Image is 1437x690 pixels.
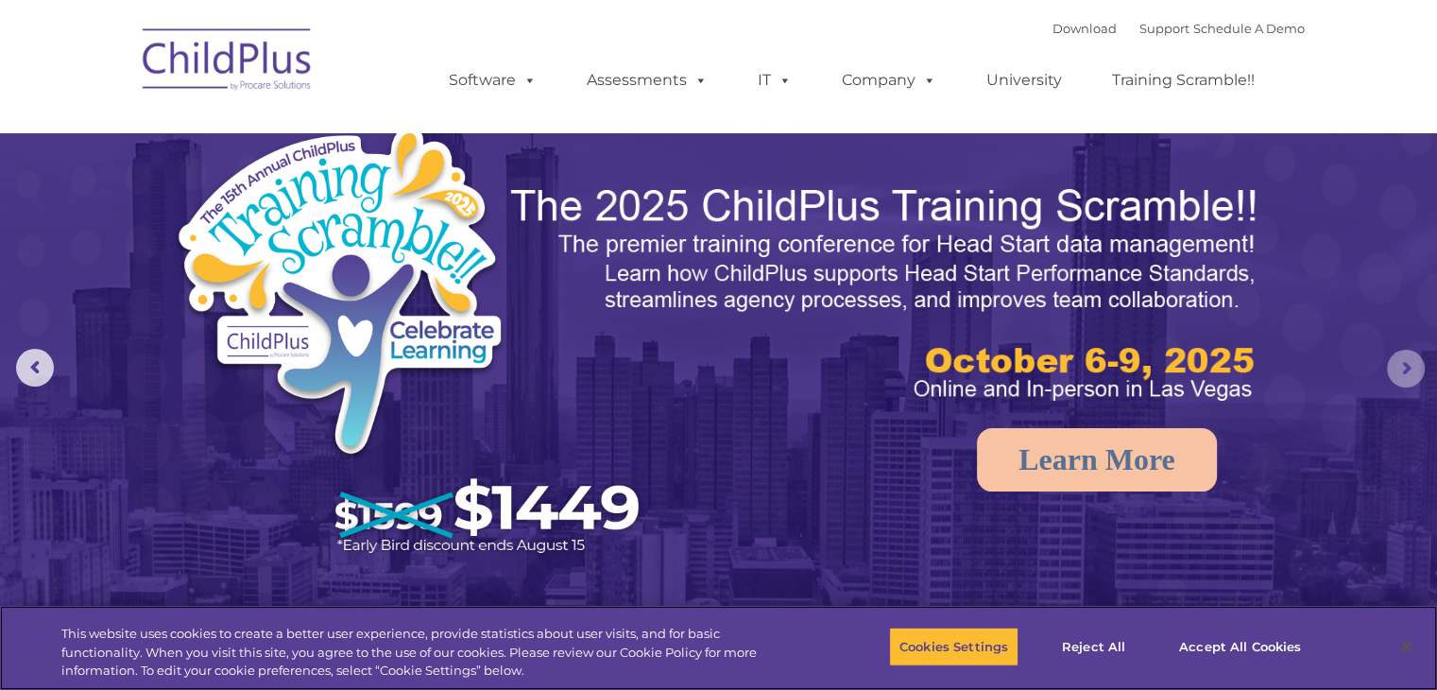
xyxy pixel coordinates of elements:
button: Accept All Cookies [1169,627,1311,666]
a: Download [1052,21,1117,36]
button: Reject All [1035,627,1153,666]
span: Phone number [263,202,343,216]
a: Support [1139,21,1189,36]
span: Last name [263,125,320,139]
a: Learn More [977,428,1217,492]
a: Assessments [568,61,727,99]
a: Training Scramble!! [1093,61,1274,99]
img: ChildPlus by Procare Solutions [133,15,322,110]
button: Close [1386,626,1428,667]
a: University [967,61,1081,99]
a: Schedule A Demo [1193,21,1305,36]
div: This website uses cookies to create a better user experience, provide statistics about user visit... [61,625,791,681]
a: IT [739,61,811,99]
a: Software [430,61,556,99]
font: | [1052,21,1305,36]
a: Company [823,61,955,99]
button: Cookies Settings [889,627,1018,666]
